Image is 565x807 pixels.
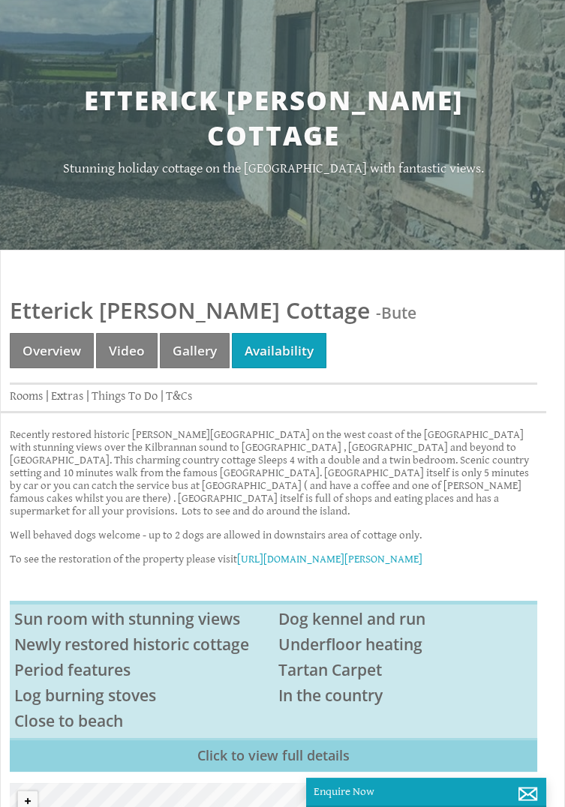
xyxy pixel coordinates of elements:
li: Tartan Carpet [274,657,538,682]
p: Recently restored historic [PERSON_NAME][GEOGRAPHIC_DATA] on the west coast of the [GEOGRAPHIC_DA... [10,428,537,517]
p: Stunning holiday cottage on the [GEOGRAPHIC_DATA] with fantastic views. [62,160,485,176]
span: Etterick [PERSON_NAME] Cottage [10,295,370,325]
li: Log burning stoves [10,682,274,708]
a: Click to view full details [10,738,537,772]
a: Etterick [PERSON_NAME] Cottage [10,295,376,325]
li: Period features [10,657,274,682]
li: Dog kennel and run [274,606,538,631]
li: In the country [274,682,538,708]
p: To see the restoration of the property please visit [10,553,537,565]
li: Sun room with stunning views [10,606,274,631]
a: Bute [381,302,416,323]
a: Things To Do [92,389,158,403]
a: T&Cs [166,389,192,403]
p: Well behaved dogs welcome - up to 2 dogs are allowed in downstairs area of cottage only. [10,529,537,541]
a: Video [96,333,158,368]
p: Enquire Now [314,785,539,798]
h2: Etterick [PERSON_NAME] Cottage [62,82,485,153]
a: Availability [232,333,326,368]
a: Rooms [10,389,43,403]
a: Overview [10,333,94,368]
li: Newly restored historic cottage [10,631,274,657]
a: Gallery [160,333,230,368]
span: - [376,302,416,323]
a: [URL][DOMAIN_NAME][PERSON_NAME] [237,553,422,565]
li: Close to beach [10,708,274,733]
a: Extras [51,389,83,403]
li: Underfloor heating [274,631,538,657]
